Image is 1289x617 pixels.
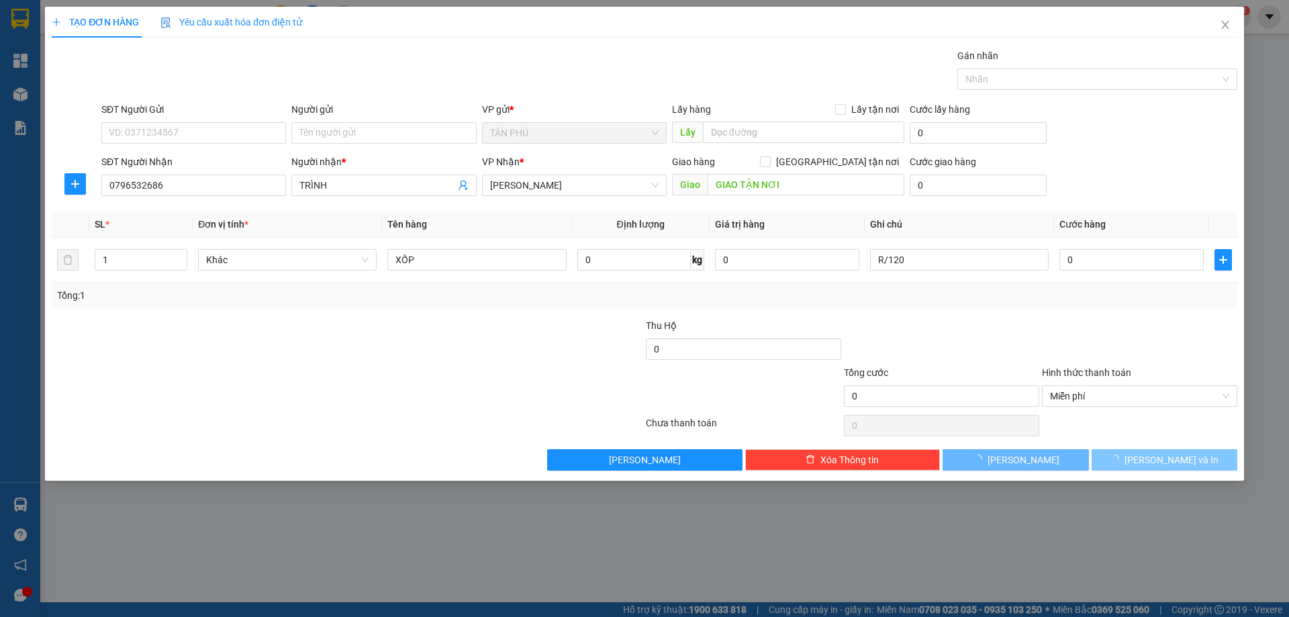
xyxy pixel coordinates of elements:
[672,104,711,115] span: Lấy hàng
[715,249,859,271] input: 0
[291,102,476,117] div: Người gửi
[1059,219,1106,230] span: Cước hàng
[482,156,520,167] span: VP Nhận
[1206,7,1244,44] button: Close
[57,288,497,303] div: Tổng: 1
[11,86,195,103] div: Tên hàng: 1T ( : 1 )
[101,154,286,169] div: SĐT Người Nhận
[943,449,1088,471] button: [PERSON_NAME]
[11,11,78,44] div: TÂN PHÚ
[87,42,195,58] div: ANH LIÊU
[910,104,970,115] label: Cước lấy hàng
[64,173,86,195] button: plus
[1214,249,1232,271] button: plus
[1215,254,1231,265] span: plus
[844,367,888,378] span: Tổng cước
[870,249,1049,271] input: Ghi Chú
[617,219,665,230] span: Định lượng
[291,154,476,169] div: Người nhận
[910,122,1047,144] input: Cước lấy hàng
[490,175,659,195] span: TAM QUAN
[1042,367,1131,378] label: Hình thức thanh toán
[65,179,85,189] span: plus
[387,219,427,230] span: Tên hàng
[547,449,743,471] button: [PERSON_NAME]
[820,453,879,467] span: Xóa Thông tin
[672,174,708,195] span: Giao
[1050,386,1229,406] span: Miễn phí
[482,102,667,117] div: VP gửi
[52,17,61,27] span: plus
[160,17,302,28] span: Yêu cầu xuất hóa đơn điện tử
[672,156,715,167] span: Giao hàng
[95,219,105,230] span: SL
[644,416,843,439] div: Chưa thanh toán
[458,180,469,191] span: user-add
[703,122,904,143] input: Dọc đường
[708,174,904,195] input: Dọc đường
[1110,455,1125,464] span: loading
[957,50,998,61] label: Gán nhãn
[87,11,195,42] div: [PERSON_NAME]
[198,219,248,230] span: Đơn vị tính
[160,17,171,28] img: icon
[387,249,566,271] input: VD: Bàn, Ghế
[672,122,703,143] span: Lấy
[646,320,677,331] span: Thu Hộ
[910,156,976,167] label: Cước giao hàng
[101,102,286,117] div: SĐT Người Gửi
[57,249,79,271] button: delete
[1092,449,1237,471] button: [PERSON_NAME] và In
[715,219,765,230] span: Giá trị hàng
[771,154,904,169] span: [GEOGRAPHIC_DATA] tận nơi
[1220,19,1231,30] span: close
[988,453,1059,467] span: [PERSON_NAME]
[691,249,704,271] span: kg
[1125,453,1219,467] span: [PERSON_NAME] và In
[973,455,988,464] span: loading
[206,250,369,270] span: Khác
[846,102,904,117] span: Lấy tận nơi
[490,123,659,143] span: TÂN PHÚ
[745,449,941,471] button: deleteXóa Thông tin
[52,17,139,28] span: TẠO ĐƠN HÀNG
[11,13,32,27] span: Gửi:
[609,453,681,467] span: [PERSON_NAME]
[865,211,1054,238] th: Ghi chú
[806,455,815,465] span: delete
[910,175,1047,196] input: Cước giao hàng
[107,85,125,103] span: SL
[87,11,120,26] span: Nhận:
